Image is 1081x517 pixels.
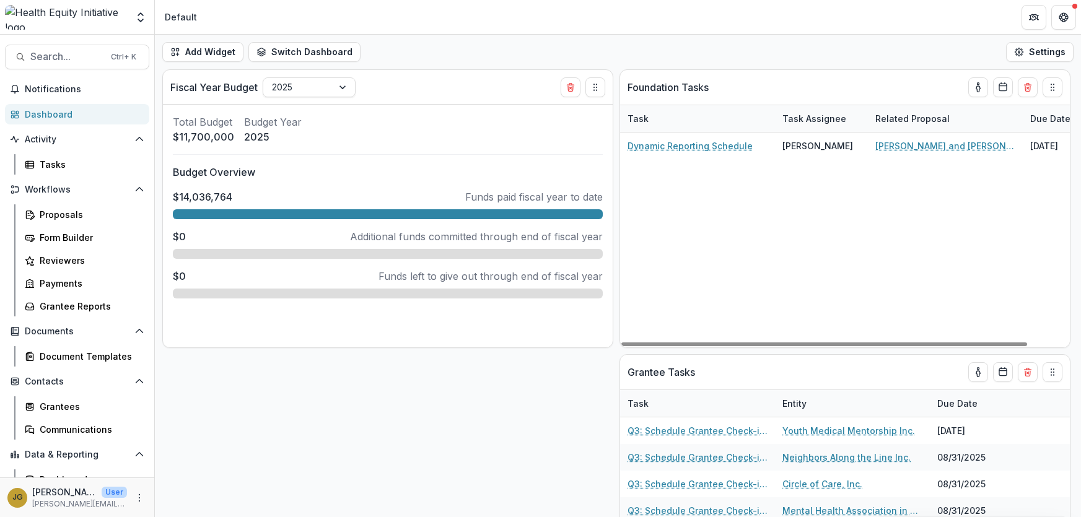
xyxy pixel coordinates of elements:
span: Data & Reporting [25,450,129,460]
div: Ctrl + K [108,50,139,64]
a: Mental Health Association in Tulsa dba Mental Health Association [US_STATE] [782,504,922,517]
p: Budget Overview [173,165,603,180]
button: Drag [585,77,605,97]
div: Task Assignee [775,105,868,132]
a: Tasks [20,154,149,175]
button: Calendar [993,362,1013,382]
div: Communications [40,423,139,436]
a: Q3: Schedule Grantee Check-in with [PERSON_NAME] [628,424,768,437]
div: [PERSON_NAME] [782,139,853,152]
button: Open Contacts [5,371,149,391]
a: Dashboard [20,469,149,490]
button: Drag [1043,362,1062,382]
button: Notifications [5,79,149,99]
span: Notifications [25,84,144,95]
a: Grantee Reports [20,296,149,316]
button: Open Data & Reporting [5,445,149,464]
p: [PERSON_NAME][EMAIL_ADDRESS][PERSON_NAME][DATE][DOMAIN_NAME] [32,498,127,510]
div: Task [620,105,775,132]
div: Task [620,390,775,417]
button: Partners [1022,5,1046,30]
p: Funds paid fiscal year to date [465,189,603,204]
button: Open Workflows [5,180,149,199]
p: $0 [173,269,186,284]
p: $0 [173,229,186,244]
span: Workflows [25,185,129,195]
div: Reviewers [40,254,139,267]
p: Fiscal Year Budget [170,80,258,95]
p: Budget Year [244,115,302,129]
div: Grantee Reports [40,300,139,313]
div: Form Builder [40,231,139,244]
div: Entity [775,390,930,417]
a: Proposals [20,204,149,225]
button: Search... [5,45,149,69]
p: Funds left to give out through end of fiscal year [379,269,603,284]
div: Payments [40,277,139,290]
img: Health Equity Initiative logo [5,5,127,30]
span: Activity [25,134,129,145]
div: Tasks [40,158,139,171]
a: Neighbors Along the Line Inc. [782,451,911,464]
div: Grantees [40,400,139,413]
nav: breadcrumb [160,8,202,26]
div: Dashboard [40,473,139,486]
button: Settings [1006,42,1074,62]
button: Open Activity [5,129,149,149]
div: 08/31/2025 [930,444,1023,471]
div: Task Assignee [775,112,854,125]
p: Additional funds committed through end of fiscal year [350,229,603,244]
a: Dashboard [5,104,149,124]
p: Total Budget [173,115,234,129]
p: $11,700,000 [173,129,234,144]
a: Q3: Schedule Grantee Check-in with [PERSON_NAME] [628,504,768,517]
span: Search... [30,51,103,63]
button: Add Widget [162,42,243,62]
div: Due Date [930,397,985,410]
div: Entity [775,397,814,410]
div: Due Date [930,390,1023,417]
button: Switch Dashboard [248,42,361,62]
button: Delete card [1018,77,1038,97]
a: Document Templates [20,346,149,367]
button: Drag [1043,77,1062,97]
div: Dashboard [25,108,139,121]
a: Form Builder [20,227,149,248]
a: Communications [20,419,149,440]
span: Contacts [25,376,129,387]
button: Delete card [561,77,580,97]
button: Open entity switcher [132,5,149,30]
a: Youth Medical Mentorship Inc. [782,424,915,437]
div: Task [620,397,656,410]
p: User [102,487,127,498]
p: $14,036,764 [173,189,232,204]
div: Proposals [40,208,139,221]
p: [PERSON_NAME] [32,485,97,498]
div: Document Templates [40,350,139,363]
div: 08/31/2025 [930,471,1023,497]
a: Q3: Schedule Grantee Check-in with [PERSON_NAME] [628,451,768,464]
div: Due Date [1023,112,1078,125]
button: More [132,490,147,505]
p: Grantee Tasks [628,365,695,380]
div: Jenna Grant [12,493,23,502]
div: Related Proposal [868,105,1023,132]
p: Foundation Tasks [628,80,709,95]
div: Default [165,11,197,24]
a: Grantees [20,396,149,417]
button: Open Documents [5,321,149,341]
button: toggle-assigned-to-me [968,362,988,382]
a: Circle of Care, Inc. [782,477,862,490]
a: Payments [20,273,149,293]
a: [PERSON_NAME] and [PERSON_NAME] Parks Transformation [875,139,1015,152]
a: Reviewers [20,250,149,271]
p: 2025 [244,129,302,144]
div: Task [620,112,656,125]
span: Documents [25,326,129,337]
div: Related Proposal [868,112,957,125]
